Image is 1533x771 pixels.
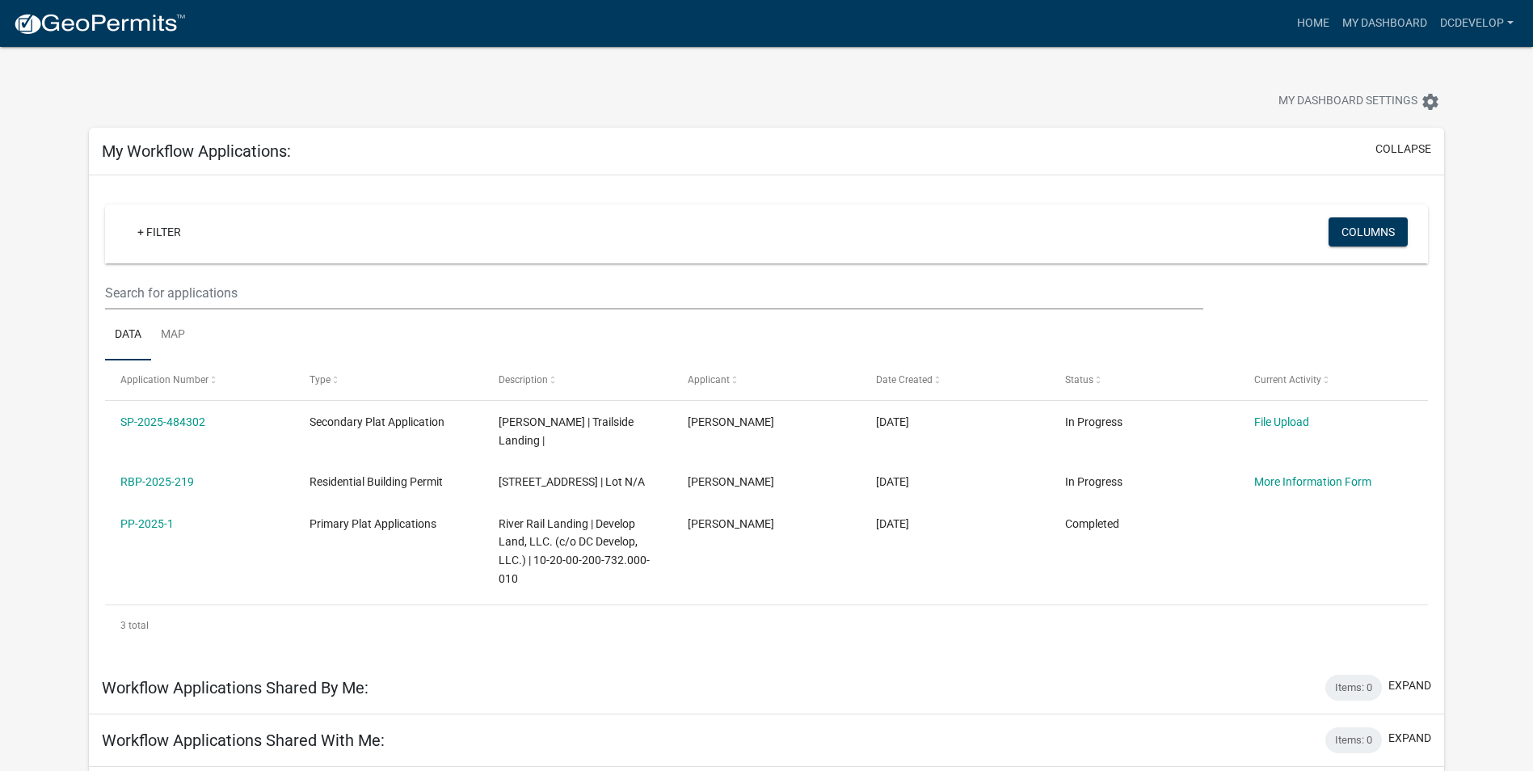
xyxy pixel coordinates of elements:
[124,217,194,246] a: + Filter
[688,415,774,428] span: Scott Adams
[688,517,774,530] span: Scott Adams
[1239,360,1428,399] datatable-header-cell: Current Activity
[102,731,385,750] h5: Workflow Applications Shared With Me:
[876,374,933,385] span: Date Created
[1325,727,1382,753] div: Items: 0
[499,475,645,488] span: 1613 E. 8th Street | Lot N/A
[861,360,1050,399] datatable-header-cell: Date Created
[1266,86,1453,117] button: My Dashboard Settingssettings
[1254,415,1309,428] a: File Upload
[1050,360,1239,399] datatable-header-cell: Status
[310,517,436,530] span: Primary Plat Applications
[499,415,634,447] span: Scott Adams | Trailside Landing |
[1254,475,1371,488] a: More Information Form
[120,374,208,385] span: Application Number
[120,475,194,488] a: RBP-2025-219
[105,276,1203,310] input: Search for applications
[120,517,174,530] a: PP-2025-1
[120,415,205,428] a: SP-2025-484302
[483,360,672,399] datatable-header-cell: Description
[688,475,774,488] span: Scott Adams
[1065,475,1122,488] span: In Progress
[294,360,483,399] datatable-header-cell: Type
[1065,415,1122,428] span: In Progress
[310,475,443,488] span: Residential Building Permit
[1291,8,1336,39] a: Home
[499,374,548,385] span: Description
[105,605,1428,646] div: 3 total
[876,475,909,488] span: 06/10/2025
[310,374,331,385] span: Type
[1421,92,1440,112] i: settings
[105,360,294,399] datatable-header-cell: Application Number
[1325,675,1382,701] div: Items: 0
[876,517,909,530] span: 12/27/2024
[499,517,650,585] span: River Rail Landing | Develop Land, LLC. (c/o DC Develop, LLC.) | 10-20-00-200-732.000-010
[672,360,861,399] datatable-header-cell: Applicant
[1336,8,1434,39] a: My Dashboard
[876,415,909,428] span: 09/26/2025
[89,175,1444,662] div: collapse
[1329,217,1408,246] button: Columns
[102,141,291,161] h5: My Workflow Applications:
[1388,730,1431,747] button: expand
[688,374,730,385] span: Applicant
[310,415,444,428] span: Secondary Plat Application
[1065,374,1093,385] span: Status
[1388,677,1431,694] button: expand
[1278,92,1417,112] span: My Dashboard Settings
[102,678,369,697] h5: Workflow Applications Shared By Me:
[105,310,151,361] a: Data
[1254,374,1321,385] span: Current Activity
[151,310,195,361] a: Map
[1375,141,1431,158] button: collapse
[1065,517,1119,530] span: Completed
[1434,8,1520,39] a: DCDevelop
